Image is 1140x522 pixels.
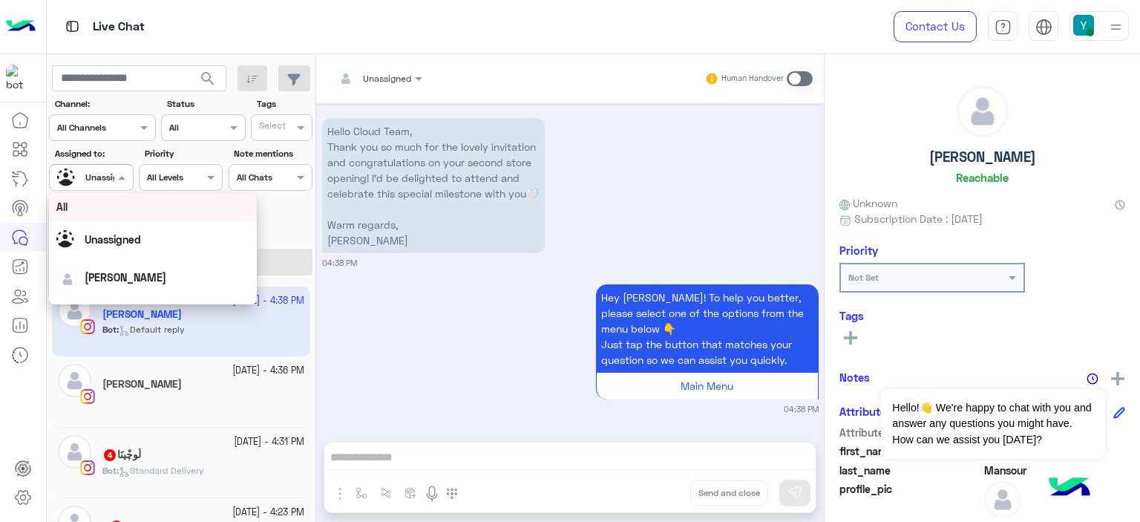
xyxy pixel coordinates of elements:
p: 6/10/2025, 4:38 PM [322,118,545,253]
span: Main Menu [681,379,733,392]
img: Logo [6,11,36,42]
small: [DATE] - 4:31 PM [234,435,304,449]
img: profile [1107,18,1125,36]
small: Human Handover [721,73,784,85]
label: Priority [145,147,221,160]
span: Bot [102,465,117,476]
small: [DATE] - 4:36 PM [232,364,304,378]
label: Channel: [55,97,154,111]
img: defaultAdmin.png [58,435,91,469]
span: Unknown [839,195,897,211]
img: tab [1035,19,1052,36]
span: Unassigned [85,233,141,246]
img: add [1111,372,1124,385]
ng-dropdown-panel: Options list [49,193,257,304]
h6: Tags [839,309,1125,322]
b: Not Set [848,272,879,283]
label: Status [167,97,243,111]
span: Mansour [984,463,1126,478]
div: Select [257,119,286,136]
span: Unassigned [363,73,411,84]
h6: Notes [839,371,870,384]
small: 04:38 PM [322,257,357,269]
p: 6/10/2025, 4:38 PM [596,284,819,373]
label: Note mentions [234,147,310,160]
label: Assigned to: [55,147,131,160]
span: profile_pic [839,481,981,515]
img: defaultAdmin.png [58,364,91,397]
img: defaultAdmin.png [957,86,1008,137]
h5: [PERSON_NAME] [929,149,1036,166]
img: tab [995,19,1012,36]
span: last_name [839,463,981,478]
button: search [190,65,226,97]
h5: Manar Fathy [102,378,182,391]
img: hulul-logo.png [1044,463,1095,515]
span: search [199,70,217,88]
small: [DATE] - 4:23 PM [232,506,304,520]
button: Send and close [690,480,768,506]
span: first_name [839,443,981,459]
img: tab [63,17,82,36]
h6: Priority [839,244,878,257]
b: : [102,465,119,476]
span: Attribute Name [839,425,981,440]
img: Instagram [80,389,95,404]
img: Instagram [80,460,95,475]
span: Subscription Date : [DATE] [854,211,983,226]
label: Tags [257,97,311,111]
img: defaultAdmin.png [984,481,1021,518]
span: 4 [104,449,116,461]
small: 04:38 PM [784,403,819,415]
h5: لُوچْينَا [102,448,141,461]
img: userImage [1073,15,1094,36]
h6: Reachable [956,171,1009,184]
h6: Attributes [839,405,892,418]
span: Standard Delivery [119,465,204,476]
img: defaultAdmin.png [57,269,78,290]
a: tab [988,11,1018,42]
span: All [56,200,68,213]
img: 317874714732967 [6,65,33,91]
p: Live Chat [93,17,145,37]
span: Hello!👋 We're happy to chat with you and answer any questions you might have. How can we assist y... [881,389,1104,459]
a: Contact Us [894,11,977,42]
img: Unassigned.svg [56,230,79,252]
span: [PERSON_NAME] [85,271,166,284]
